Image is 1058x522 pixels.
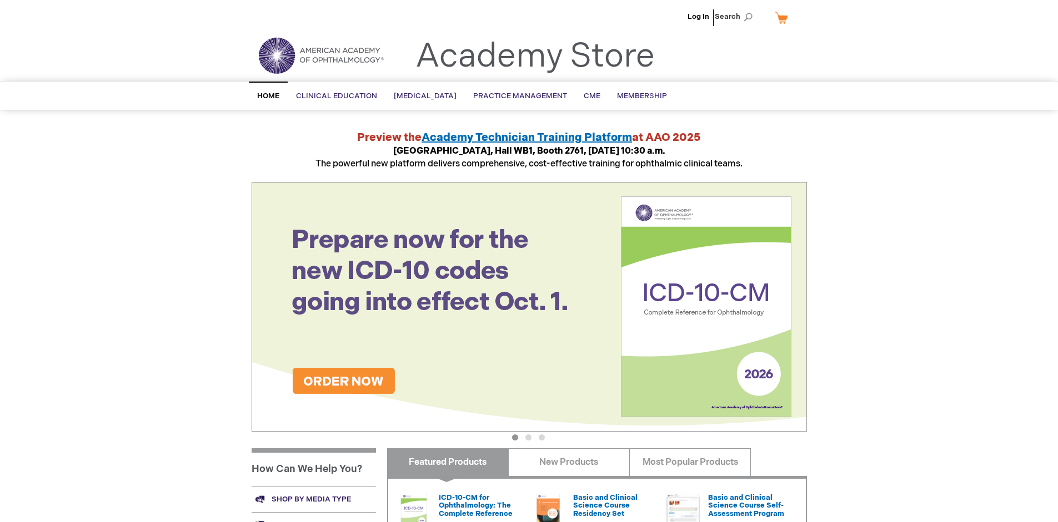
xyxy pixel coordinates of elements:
[708,493,784,518] a: Basic and Clinical Science Course Self-Assessment Program
[688,12,709,21] a: Log In
[296,92,377,100] span: Clinical Education
[715,6,757,28] span: Search
[573,493,638,518] a: Basic and Clinical Science Course Residency Set
[629,448,751,476] a: Most Popular Products
[617,92,667,100] span: Membership
[439,493,513,518] a: ICD-10-CM for Ophthalmology: The Complete Reference
[252,448,376,486] h1: How Can We Help You?
[393,146,665,156] strong: [GEOGRAPHIC_DATA], Hall WB1, Booth 2761, [DATE] 10:30 a.m.
[315,146,743,169] span: The powerful new platform delivers comprehensive, cost-effective training for ophthalmic clinical...
[539,434,545,440] button: 3 of 3
[394,92,457,100] span: [MEDICAL_DATA]
[357,131,701,144] strong: Preview the at AAO 2025
[512,434,518,440] button: 1 of 3
[257,92,279,100] span: Home
[422,131,632,144] a: Academy Technician Training Platform
[415,37,655,77] a: Academy Store
[473,92,567,100] span: Practice Management
[508,448,630,476] a: New Products
[525,434,531,440] button: 2 of 3
[387,448,509,476] a: Featured Products
[252,486,376,512] a: Shop by media type
[584,92,600,100] span: CME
